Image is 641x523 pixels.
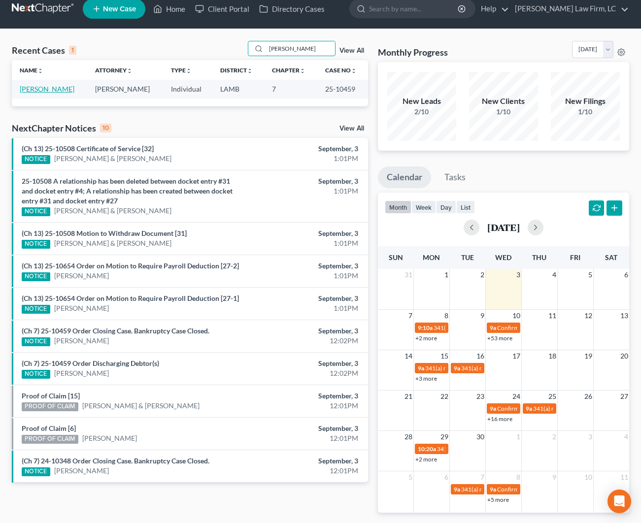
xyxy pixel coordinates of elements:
a: (Ch 13) 25-10508 Motion to Withdraw Document [31] [22,229,187,237]
span: 11 [547,310,557,322]
div: 1/10 [469,107,538,117]
i: unfold_more [186,68,192,74]
div: PROOF OF CLAIM [22,402,78,411]
span: Mon [423,253,440,261]
span: 26 [583,391,593,402]
span: 3 [587,431,593,443]
span: 16 [475,350,485,362]
h3: Monthly Progress [378,46,448,58]
div: NOTICE [22,305,50,314]
a: Calendar [378,166,431,188]
div: 1 [69,46,76,55]
span: 9a [490,405,496,412]
i: unfold_more [300,68,305,74]
td: 7 [264,80,317,98]
a: Nameunfold_more [20,66,43,74]
span: Confirmation hearing for [PERSON_NAME] [497,405,609,412]
span: 2 [479,269,485,281]
span: 29 [439,431,449,443]
a: [PERSON_NAME] [20,85,74,93]
a: +16 more [487,415,512,423]
a: [PERSON_NAME] & [PERSON_NAME] [54,206,171,216]
span: Tue [461,253,474,261]
span: 24 [511,391,521,402]
button: week [411,200,436,214]
span: 30 [475,431,485,443]
span: 9a [490,486,496,493]
span: 14 [404,350,413,362]
span: 5 [587,269,593,281]
a: Case Nounfold_more [325,66,357,74]
a: View All [339,125,364,132]
td: Individual [163,80,213,98]
div: Recent Cases [12,44,76,56]
span: 11 [619,471,629,483]
span: 28 [404,431,413,443]
div: Open Intercom Messenger [607,490,631,513]
td: 25-10459 [317,80,368,98]
div: New Clients [469,96,538,107]
td: LAMB [212,80,264,98]
a: [PERSON_NAME] [54,466,109,476]
div: September, 3 [252,359,358,368]
div: 2/10 [387,107,456,117]
span: 5 [407,471,413,483]
div: New Leads [387,96,456,107]
span: 9a [526,405,532,412]
div: 1:01PM [252,238,358,248]
span: 6 [443,471,449,483]
span: 341(a) meeting for [PERSON_NAME] [425,364,520,372]
span: 1 [443,269,449,281]
a: View All [339,47,364,54]
span: 20 [619,350,629,362]
a: [PERSON_NAME] [54,336,109,346]
a: Chapterunfold_more [272,66,305,74]
div: NOTICE [22,337,50,346]
span: 8 [443,310,449,322]
a: Typeunfold_more [171,66,192,74]
span: 3 [515,269,521,281]
button: month [385,200,411,214]
span: 19 [583,350,593,362]
h2: [DATE] [487,222,520,232]
div: NOTICE [22,467,50,476]
i: unfold_more [351,68,357,74]
span: 9:10a [418,324,433,331]
td: [PERSON_NAME] [87,80,163,98]
a: Districtunfold_more [220,66,253,74]
span: 17 [511,350,521,362]
span: 9a [418,364,424,372]
a: Proof of Claim [6] [22,424,76,432]
span: 18 [547,350,557,362]
a: Proof of Claim [15] [22,392,80,400]
a: (Ch 13) 25-10654 Order on Motion to Require Payroll Deduction [27-2] [22,261,239,270]
span: 12 [583,310,593,322]
div: September, 3 [252,176,358,186]
a: (Ch 13) 25-10508 Certificate of Service [32] [22,144,154,153]
div: NOTICE [22,207,50,216]
div: September, 3 [252,229,358,238]
span: 27 [619,391,629,402]
a: +2 more [415,334,437,342]
span: Sun [389,253,403,261]
span: 25 [547,391,557,402]
a: +2 more [415,456,437,463]
span: 341(a) meeting for [PERSON_NAME] [461,364,556,372]
span: 2 [551,431,557,443]
div: 12:02PM [252,336,358,346]
span: 4 [623,431,629,443]
span: 22 [439,391,449,402]
div: 12:01PM [252,401,358,411]
a: [PERSON_NAME] [54,368,109,378]
div: NOTICE [22,155,50,164]
div: 12:02PM [252,368,358,378]
i: unfold_more [127,68,133,74]
div: September, 3 [252,294,358,303]
i: unfold_more [247,68,253,74]
div: 12:01PM [252,466,358,476]
a: (Ch 7) 25-10459 Order Closing Case. Bankruptcy Case Closed. [22,327,209,335]
div: September, 3 [252,261,358,271]
span: New Case [103,5,136,13]
div: New Filings [551,96,620,107]
a: (Ch 7) 25-10459 Order Discharging Debtor(s) [22,359,159,367]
